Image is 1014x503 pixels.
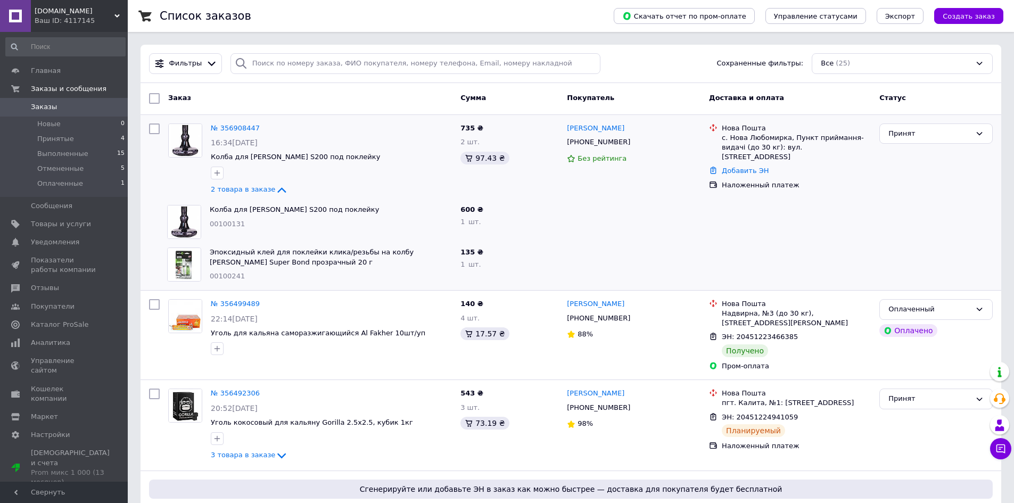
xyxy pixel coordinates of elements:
a: Уголь кокосовый для кальяну Gorilla 2.5х2.5, кубик 1кг [211,418,413,426]
div: Оплачено [879,324,937,337]
button: Экспорт [877,8,924,24]
button: Чат с покупателем [990,438,1011,459]
button: Управление статусами [765,8,866,24]
span: ЭН: 20451224941059 [722,413,798,421]
img: Фото товару [168,248,201,281]
div: Ваш ID: 4117145 [35,16,128,26]
div: [PHONE_NUMBER] [565,135,632,149]
a: Уголь для кальяна саморазжигающийся Al Fakher 10шт/уп [211,329,425,337]
div: Принят [888,128,971,139]
span: 735 ₴ [460,124,483,132]
div: Оплаченный [888,304,971,315]
span: Выполненные [37,149,88,159]
div: Принят [888,393,971,405]
div: 73.19 ₴ [460,417,509,430]
a: 2 товара в заказе [211,185,288,193]
span: 16:34[DATE] [211,138,258,147]
span: 2 товара в заказе [211,186,275,194]
div: [PHONE_NUMBER] [565,401,632,415]
a: Колба для [PERSON_NAME] S200 под поклейку [211,153,380,161]
div: Надвирна, №3 (до 30 кг), [STREET_ADDRESS][PERSON_NAME] [722,309,871,328]
span: Фильтры [169,59,202,69]
span: Главная [31,66,61,76]
div: Наложенный платеж [722,441,871,451]
a: Эпоксидный клей для поклейки клика/резьбы на колбу [PERSON_NAME] Super Bond прозрачный 20 г [210,248,414,266]
span: Кошелек компании [31,384,98,403]
a: [PERSON_NAME] [567,123,624,134]
h1: Список заказов [160,10,251,22]
span: Маркет [31,412,58,422]
span: 600 ₴ [460,205,483,213]
div: Нова Пошта [722,389,871,398]
span: Все [821,59,834,69]
span: 00100241 [210,272,245,280]
div: [PHONE_NUMBER] [565,311,632,325]
span: Аналитика [31,338,70,348]
span: 15 [117,149,125,159]
span: 3 товара в заказе [211,451,275,459]
span: Управление сайтом [31,356,98,375]
input: Поиск по номеру заказа, ФИО покупателя, номеру телефона, Email, номеру накладной [230,53,601,74]
img: Фото товару [169,124,202,157]
span: Заказы и сообщения [31,84,106,94]
span: Уведомления [31,237,79,247]
span: Покупатель [567,94,614,102]
span: 5 [121,164,125,174]
span: Отзывы [31,283,59,293]
a: Колба для [PERSON_NAME] S200 под поклейку [210,205,379,213]
span: 1 [121,179,125,188]
span: Заказы [31,102,57,112]
a: № 356499489 [211,300,260,308]
span: 135 ₴ [460,248,483,256]
span: MirageHookah.shop [35,6,114,16]
span: Новые [37,119,61,129]
span: [DEMOGRAPHIC_DATA] и счета [31,448,110,487]
span: 4 [121,134,125,144]
span: Товары и услуги [31,219,91,229]
span: 1 шт. [460,260,481,268]
a: [PERSON_NAME] [567,389,624,399]
span: ЭН: 20451223466385 [722,333,798,341]
a: № 356908447 [211,124,260,132]
div: Prom микс 1 000 (13 месяцев) [31,468,110,487]
span: 3 шт. [460,403,480,411]
a: Фото товару [168,123,202,158]
span: Сохраненные фильтры: [716,59,803,69]
a: № 356492306 [211,389,260,397]
span: Показатели работы компании [31,255,98,275]
div: Нова Пошта [722,123,871,133]
span: 1 шт. [460,218,481,226]
span: Отмененные [37,164,84,174]
span: 140 ₴ [460,300,483,308]
span: Оплаченные [37,179,83,188]
img: Фото товару [169,300,202,333]
div: с. Нова Любомирка, Пункт приймання-видачі (до 30 кг): вул. [STREET_ADDRESS] [722,133,871,162]
a: 3 товара в заказе [211,451,288,459]
span: 2 шт. [460,138,480,146]
span: Каталог ProSale [31,320,88,329]
div: 97.43 ₴ [460,152,509,164]
div: Пром-оплата [722,361,871,371]
span: Управление статусами [774,12,858,20]
div: Нова Пошта [722,299,871,309]
span: 20:52[DATE] [211,404,258,413]
span: Создать заказ [943,12,995,20]
span: Сгенерируйте или добавьте ЭН в заказ как можно быстрее — доставка для покупателя будет бесплатной [153,484,988,494]
span: Настройки [31,430,70,440]
span: Без рейтинга [578,154,626,162]
span: Скачать отчет по пром-оплате [622,11,746,21]
span: Покупатели [31,302,75,311]
span: 543 ₴ [460,389,483,397]
span: 00100131 [210,220,245,228]
button: Создать заказ [934,8,1003,24]
span: Статус [879,94,906,102]
div: 17.57 ₴ [460,327,509,340]
a: Фото товару [168,389,202,423]
span: Заказ [168,94,191,102]
span: (25) [836,59,850,67]
button: Скачать отчет по пром-оплате [614,8,755,24]
a: [PERSON_NAME] [567,299,624,309]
